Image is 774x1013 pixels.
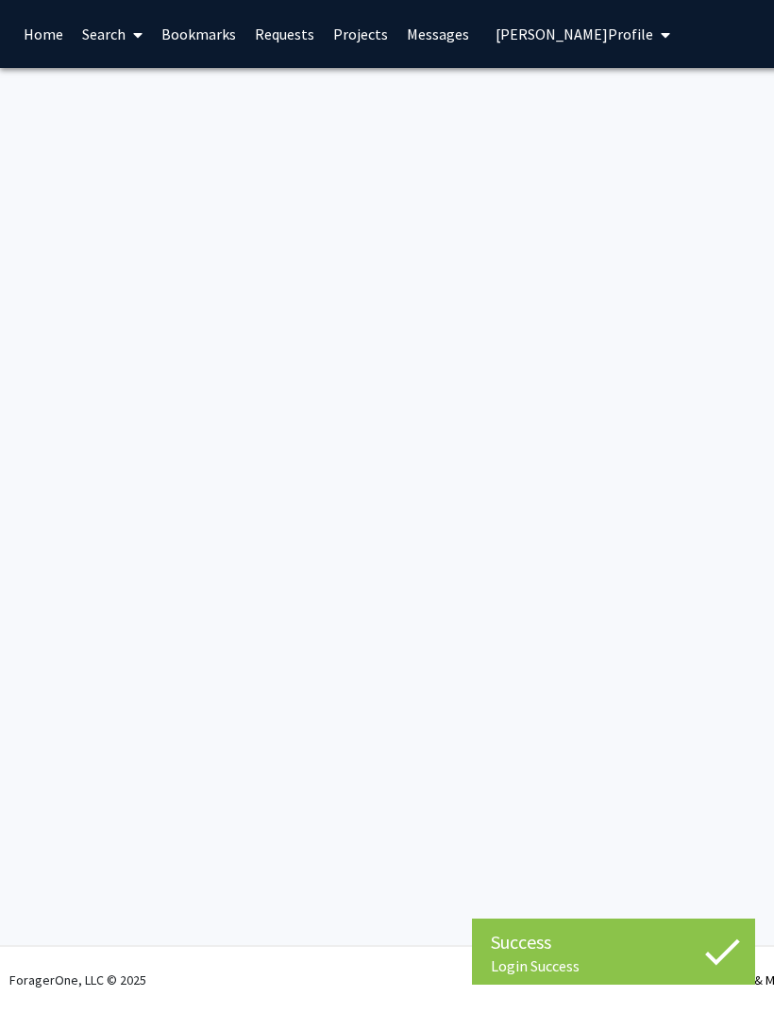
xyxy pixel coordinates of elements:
[324,1,397,67] a: Projects
[152,1,245,67] a: Bookmarks
[496,25,653,43] span: [PERSON_NAME] Profile
[491,956,736,975] div: Login Success
[73,1,152,67] a: Search
[245,1,324,67] a: Requests
[397,1,479,67] a: Messages
[14,1,73,67] a: Home
[9,947,146,1013] div: ForagerOne, LLC © 2025
[491,928,736,956] div: Success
